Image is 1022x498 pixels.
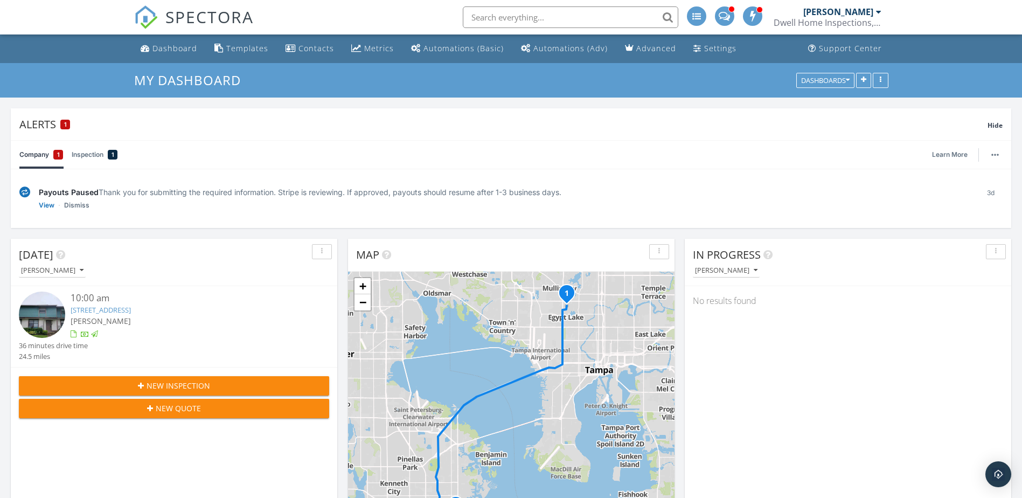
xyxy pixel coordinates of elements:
a: Zoom out [354,294,371,310]
button: [PERSON_NAME] [19,264,86,278]
div: No results found [685,286,1011,315]
span: 1 [57,149,60,160]
a: View [39,200,54,211]
input: Search everything... [463,6,678,28]
img: The Best Home Inspection Software - Spectora [134,5,158,29]
div: 10:00 am [71,292,303,305]
button: [PERSON_NAME] [693,264,760,278]
div: Automations (Adv) [533,43,608,53]
div: [PERSON_NAME] [803,6,873,17]
div: Contacts [298,43,334,53]
span: 1 [64,121,67,128]
div: Dashboards [801,77,850,84]
a: Inspection [72,141,117,169]
div: Automations (Basic) [423,43,504,53]
img: 9569829%2Fcover_photos%2FNIotHKvj7ifGBtdzHD81%2Fsmall.jpg [19,292,65,338]
button: Dashboards [796,73,854,88]
a: SPECTORA [134,15,254,37]
div: Thank you for submitting the required information. Stripe is reviewing. If approved, payouts shou... [39,186,970,198]
div: Support Center [819,43,882,53]
a: Metrics [347,39,398,59]
div: 24.5 miles [19,351,88,362]
span: New Quote [156,403,201,414]
button: New Quote [19,399,329,418]
div: 3d [978,186,1003,211]
div: Open Intercom Messenger [985,461,1011,487]
a: Company [19,141,63,169]
button: New Inspection [19,376,329,396]
span: New Inspection [147,380,210,391]
span: SPECTORA [165,5,254,28]
div: Metrics [364,43,394,53]
a: My Dashboard [134,71,250,89]
span: 1 [112,149,114,160]
a: Settings [689,39,741,59]
a: Support Center [804,39,886,59]
a: Dismiss [64,200,89,211]
div: Dwell Home Inspections, LLC [774,17,881,28]
span: [PERSON_NAME] [71,316,131,326]
span: Hide [988,121,1003,130]
a: [STREET_ADDRESS] [71,305,131,315]
a: 10:00 am [STREET_ADDRESS] [PERSON_NAME] 36 minutes drive time 24.5 miles [19,292,329,362]
div: Alerts [19,117,988,132]
span: Payouts Paused [39,188,99,197]
div: Advanced [636,43,676,53]
div: [PERSON_NAME] [695,267,757,274]
div: [PERSON_NAME] [21,267,84,274]
i: 1 [565,290,569,298]
div: Settings [704,43,736,53]
span: In Progress [693,247,761,262]
a: Advanced [621,39,680,59]
div: 36 minutes drive time [19,341,88,351]
div: Templates [226,43,268,53]
a: Templates [210,39,273,59]
a: Dashboard [136,39,201,59]
div: 3420 Oak Trail Ct , Tampa, FL 33614 [567,293,573,299]
div: Dashboard [152,43,197,53]
a: Automations (Advanced) [517,39,612,59]
img: ellipsis-632cfdd7c38ec3a7d453.svg [991,154,999,156]
img: under-review-2fe708636b114a7f4b8d.svg [19,186,30,198]
a: Contacts [281,39,338,59]
a: Zoom in [354,278,371,294]
span: [DATE] [19,247,53,262]
span: Map [356,247,379,262]
a: Automations (Basic) [407,39,508,59]
a: Learn More [932,149,974,160]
